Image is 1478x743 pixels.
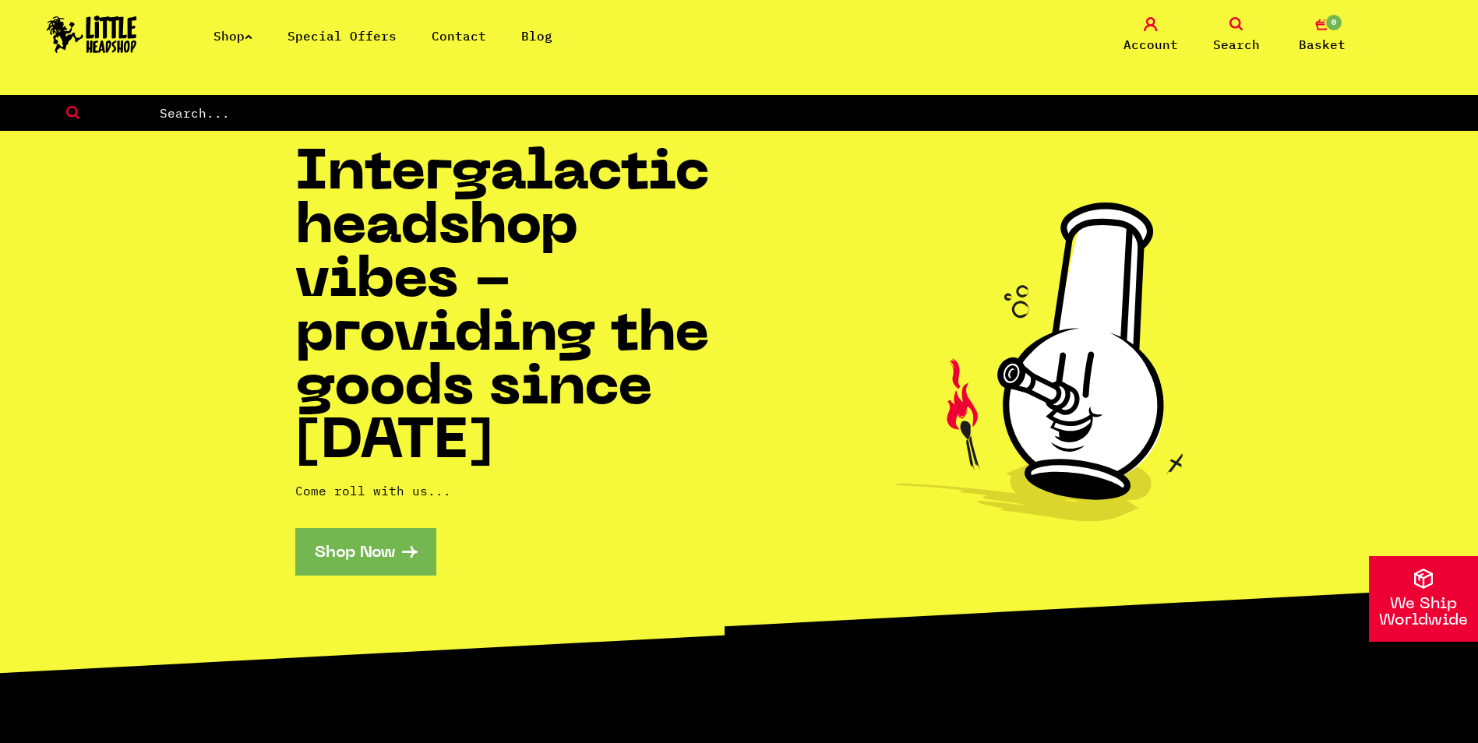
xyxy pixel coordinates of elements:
[1369,597,1478,629] p: We Ship Worldwide
[1283,17,1361,54] a: 0 Basket
[213,28,252,44] a: Shop
[432,28,486,44] a: Contact
[295,528,436,576] a: Shop Now
[47,16,137,53] img: Little Head Shop Logo
[1325,13,1343,32] span: 0
[158,103,1478,123] input: Search...
[1299,35,1346,54] span: Basket
[287,28,397,44] a: Special Offers
[521,28,552,44] a: Blog
[1198,17,1275,54] a: Search
[1123,35,1178,54] span: Account
[295,148,739,470] h1: Intergalactic headshop vibes - providing the goods since [DATE]
[1213,35,1260,54] span: Search
[295,481,739,500] p: Come roll with us...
